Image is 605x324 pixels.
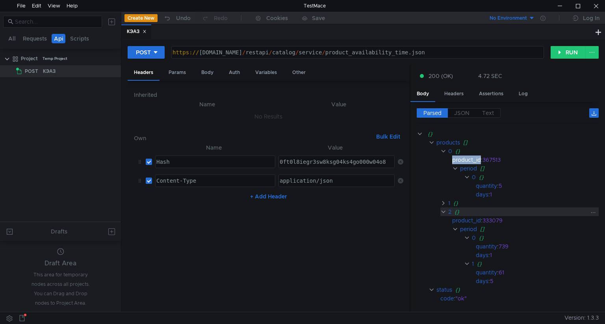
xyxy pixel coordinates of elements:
[140,100,274,109] th: Name
[20,34,49,43] button: Requests
[476,268,599,277] div: :
[551,46,586,59] button: RUN
[453,199,588,207] div: {}
[480,164,590,173] div: []
[249,65,283,80] div: Variables
[452,216,599,225] div: :
[455,285,589,294] div: {}
[490,251,589,259] div: 1
[476,190,599,199] div: :
[483,216,590,225] div: 333079
[480,225,590,233] div: []
[476,190,488,199] div: days
[162,65,192,80] div: Params
[274,100,403,109] th: Value
[472,259,474,268] div: 1
[214,13,228,23] div: Redo
[476,181,599,190] div: :
[134,133,373,143] h6: Own
[436,138,460,147] div: products
[436,285,452,294] div: status
[429,72,453,80] span: 200 (OK)
[499,181,590,190] div: 5
[196,12,233,24] button: Redo
[124,14,158,22] button: Create New
[158,12,196,24] button: Undo
[452,216,481,225] div: product_id
[476,251,599,259] div: :
[460,164,477,173] div: period
[15,17,97,26] input: Search...
[478,72,502,80] div: 4.72 SEC
[564,312,599,324] span: Version: 1.3.3
[455,294,589,303] div: "ok"
[490,277,589,285] div: 5
[423,109,442,117] span: Parsed
[583,13,599,23] div: Log In
[490,15,527,22] div: No Environment
[195,65,220,80] div: Body
[480,12,535,24] button: No Environment
[448,147,452,156] div: 0
[476,251,488,259] div: days
[286,65,312,80] div: Other
[51,227,67,236] div: Drafts
[455,207,588,216] div: {}
[476,242,497,251] div: quantity
[128,46,165,59] button: POST
[223,65,246,80] div: Auth
[438,87,470,101] div: Headers
[479,233,588,242] div: {}
[52,34,65,43] button: Api
[68,34,91,43] button: Scripts
[275,143,394,152] th: Value
[448,207,451,216] div: 2
[440,294,599,303] div: :
[127,28,147,36] div: КЭАЗ
[476,277,599,285] div: :
[472,233,476,242] div: 0
[410,87,435,102] div: Body
[476,181,497,190] div: quantity
[43,53,67,65] div: Temp Project
[452,156,481,164] div: product_id
[499,242,590,251] div: 739
[25,65,38,77] span: POST
[476,277,488,285] div: days
[448,199,450,207] div: 1
[482,109,494,117] span: Text
[476,242,599,251] div: :
[266,13,288,23] div: Cookies
[312,15,325,21] div: Save
[452,156,599,164] div: :
[499,268,590,277] div: 61
[176,13,191,23] div: Undo
[472,173,476,181] div: 0
[477,259,588,268] div: {}
[428,130,588,138] div: {}
[454,109,470,117] span: JSON
[43,65,56,77] div: КЭАЗ
[479,173,588,181] div: {}
[6,34,18,43] button: All
[483,156,590,164] div: 367513
[455,147,588,156] div: {}
[476,268,497,277] div: quantity
[128,65,160,81] div: Headers
[473,87,510,101] div: Assertions
[247,192,290,201] button: + Add Header
[152,143,275,152] th: Name
[373,132,403,141] button: Bulk Edit
[460,225,477,233] div: period
[463,138,590,147] div: []
[512,87,534,101] div: Log
[21,53,38,65] div: Project
[440,294,454,303] div: code
[136,48,151,57] div: POST
[490,190,589,199] div: 1
[254,113,282,120] nz-embed-empty: No Results
[134,90,403,100] h6: Inherited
